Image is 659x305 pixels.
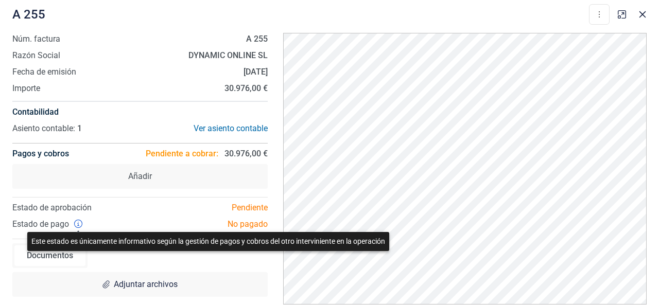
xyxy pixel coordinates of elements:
[77,123,82,133] span: 1
[146,148,218,160] span: Pendiente a cobrar:
[12,66,76,78] span: Fecha de emisión
[12,82,40,95] span: Importe
[224,148,268,160] span: 30.976,00 €
[128,170,152,183] span: Añadir
[12,143,69,164] h4: Pagos y cobros
[12,6,45,23] span: A 255
[12,49,60,62] span: Razón Social
[188,50,268,60] strong: DYNAMIC ONLINE SL
[114,278,178,291] span: Adjuntar archivos
[12,272,268,297] div: Adjuntar archivos
[12,33,60,45] span: Núm. factura
[140,218,275,230] div: No pagado
[224,83,268,93] strong: 30.976,00 €
[246,34,268,44] strong: A 255
[27,232,389,251] div: Este estado es únicamente informativo según la gestión de pagos y cobros del otro interviniente e...
[12,218,69,230] span: Estado de pago
[14,245,85,266] div: Documentos
[12,106,268,118] h4: Contabilidad
[140,122,268,135] div: Ver asiento contable
[12,123,75,133] span: Asiento contable:
[140,202,275,214] div: Pendiente
[12,203,92,212] span: Estado de aprobación
[244,67,268,77] strong: [DATE]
